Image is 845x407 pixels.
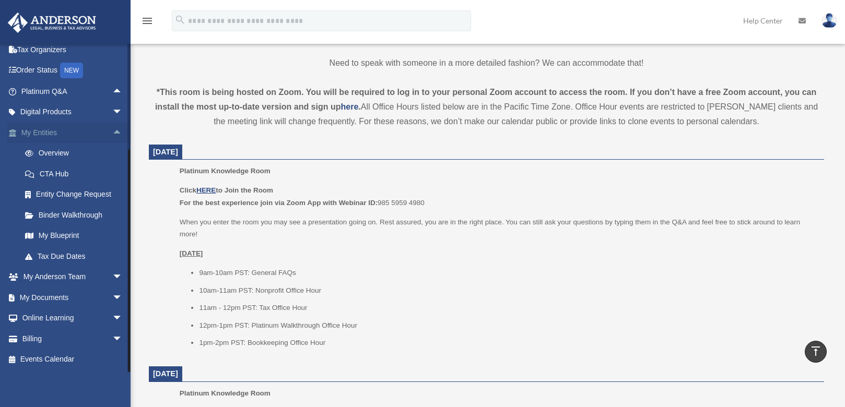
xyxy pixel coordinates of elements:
li: 11am - 12pm PST: Tax Office Hour [199,302,817,314]
a: Overview [15,143,138,164]
a: Digital Productsarrow_drop_down [7,102,138,123]
p: Need to speak with someone in a more detailed fashion? We can accommodate that! [149,56,824,70]
strong: *This room is being hosted on Zoom. You will be required to log in to your personal Zoom account ... [155,88,816,111]
span: Platinum Knowledge Room [180,389,271,397]
a: Entity Change Request [15,184,138,205]
a: CTA Hub [15,163,138,184]
span: arrow_drop_down [112,102,133,123]
i: search [174,14,186,26]
a: Platinum Q&Aarrow_drop_up [7,81,138,102]
u: [DATE] [180,249,203,257]
p: 985 5959 4980 [180,184,817,209]
span: [DATE] [153,369,178,378]
span: arrow_drop_up [112,81,133,102]
li: 9am-10am PST: General FAQs [199,267,817,279]
a: Order StatusNEW [7,60,138,81]
span: arrow_drop_down [112,287,133,308]
a: HERE [196,186,216,194]
a: My Documentsarrow_drop_down [7,287,138,308]
div: All Office Hours listed below are in the Pacific Time Zone. Office Hour events are restricted to ... [149,85,824,129]
li: 10am-11am PST: Nonprofit Office Hour [199,284,817,297]
b: Click to Join the Room [180,186,273,194]
i: menu [141,15,154,27]
span: arrow_drop_up [112,122,133,143]
span: Platinum Knowledge Room [180,167,271,175]
img: Anderson Advisors Platinum Portal [5,13,99,33]
span: arrow_drop_down [112,267,133,288]
li: 1pm-2pm PST: Bookkeeping Office Hour [199,337,817,349]
a: My Entitiesarrow_drop_up [7,122,138,143]
a: vertical_align_top [805,341,827,363]
a: My Anderson Teamarrow_drop_down [7,267,138,288]
p: When you enter the room you may see a presentation going on. Rest assured, you are in the right p... [180,216,817,241]
li: 12pm-1pm PST: Platinum Walkthrough Office Hour [199,319,817,332]
a: My Blueprint [15,225,138,246]
img: User Pic [821,13,837,28]
a: Tax Organizers [7,39,138,60]
div: NEW [60,63,83,78]
a: Events Calendar [7,349,138,370]
span: [DATE] [153,148,178,156]
b: For the best experience join via Zoom App with Webinar ID: [180,199,378,207]
a: here [341,102,359,111]
span: arrow_drop_down [112,328,133,350]
a: Tax Due Dates [15,246,138,267]
a: Binder Walkthrough [15,205,138,225]
a: menu [141,18,154,27]
a: Online Learningarrow_drop_down [7,308,138,329]
span: arrow_drop_down [112,308,133,329]
i: vertical_align_top [809,345,822,357]
a: Billingarrow_drop_down [7,328,138,349]
strong: . [358,102,360,111]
